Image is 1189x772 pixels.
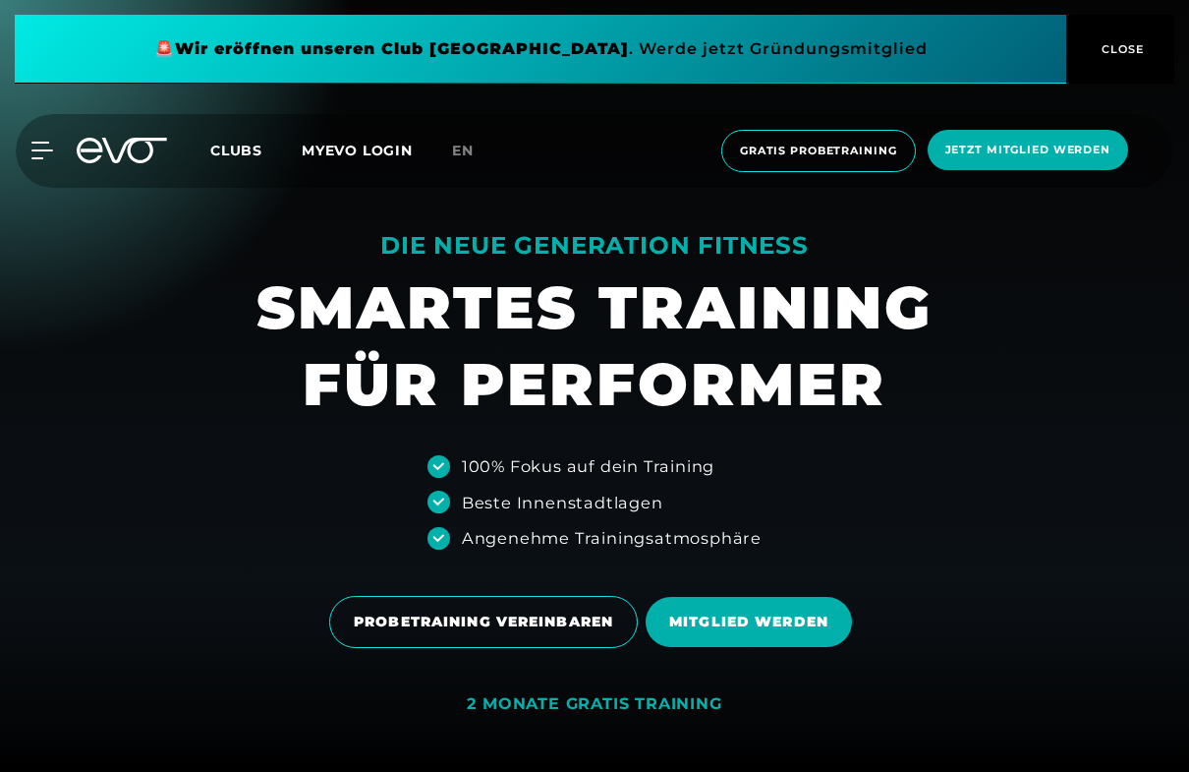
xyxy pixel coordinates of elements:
[256,269,933,423] h1: SMARTES TRAINING FÜR PERFORMER
[462,491,663,514] div: Beste Innenstadtlagen
[467,694,721,715] div: 2 MONATE GRATIS TRAINING
[740,143,897,159] span: Gratis Probetraining
[945,142,1110,158] span: Jetzt Mitglied werden
[646,582,860,662] a: MITGLIED WERDEN
[354,612,613,632] span: PROBETRAINING VEREINBAREN
[452,142,474,159] span: en
[210,142,262,159] span: Clubs
[922,130,1134,172] a: Jetzt Mitglied werden
[462,454,714,478] div: 100% Fokus auf dein Training
[302,142,413,159] a: MYEVO LOGIN
[210,141,302,159] a: Clubs
[452,140,497,162] a: en
[1097,40,1145,58] span: CLOSE
[715,130,922,172] a: Gratis Probetraining
[329,581,646,663] a: PROBETRAINING VEREINBAREN
[462,526,762,550] div: Angenehme Trainingsatmosphäre
[1066,15,1174,84] button: CLOSE
[669,612,828,632] span: MITGLIED WERDEN
[256,230,933,262] div: DIE NEUE GENERATION FITNESS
